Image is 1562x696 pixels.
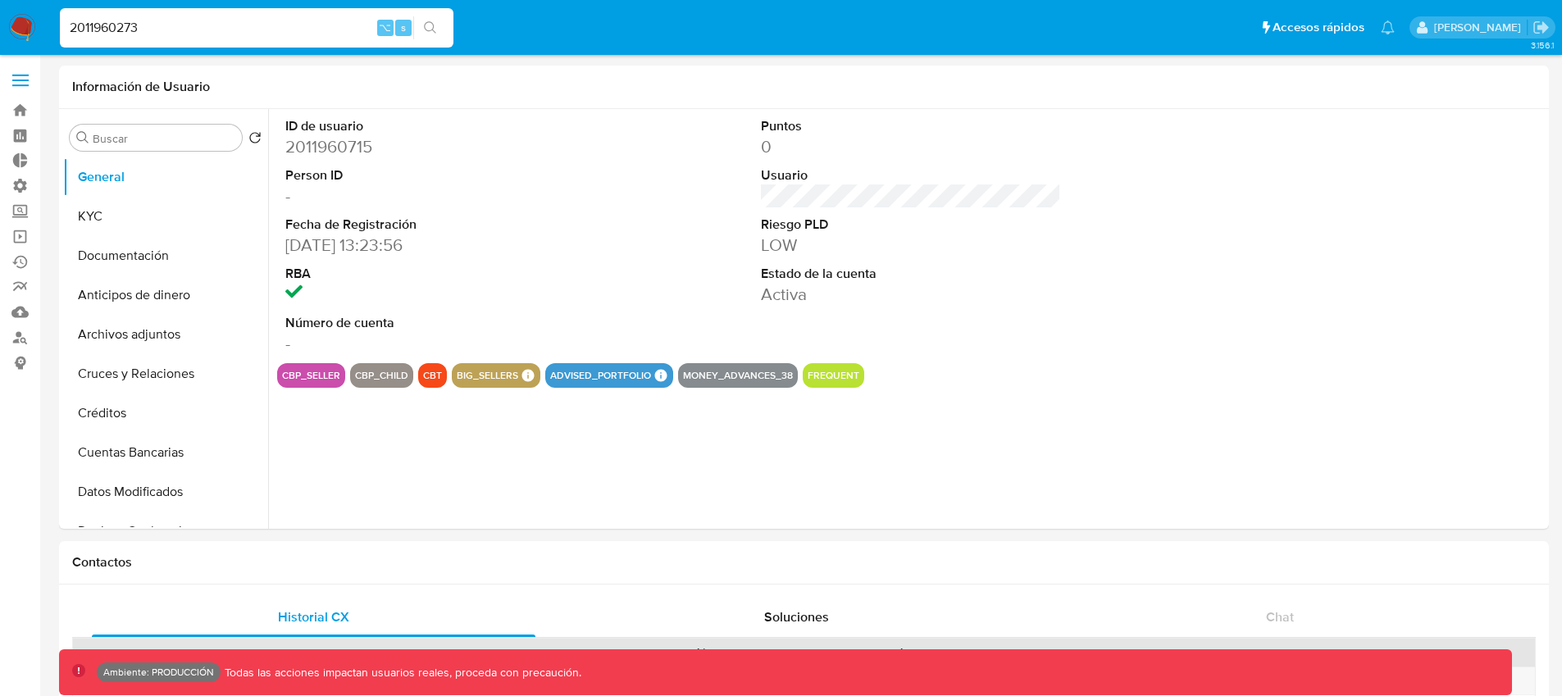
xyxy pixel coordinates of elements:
[808,644,1001,661] div: Origen
[248,131,262,149] button: Volver al orden por defecto
[282,372,340,379] button: cbp_seller
[285,234,586,257] dd: [DATE] 13:23:56
[72,79,210,95] h1: Información de Usuario
[285,166,586,184] dt: Person ID
[401,20,406,35] span: s
[379,20,391,35] span: ⌥
[413,16,447,39] button: search-icon
[423,372,442,379] button: cbt
[285,314,586,332] dt: Número de cuenta
[285,184,586,207] dd: -
[764,607,829,626] span: Soluciones
[63,275,268,315] button: Anticipos de dinero
[1434,20,1527,35] p: federico.falavigna@mercadolibre.com
[63,354,268,393] button: Cruces y Relaciones
[93,131,235,146] input: Buscar
[761,283,1062,306] dd: Activa
[63,393,268,433] button: Créditos
[808,372,859,379] button: frequent
[544,644,786,661] div: Fecha de creación
[63,197,268,236] button: KYC
[1273,19,1364,36] span: Accesos rápidos
[76,131,89,144] button: Buscar
[285,135,586,158] dd: 2011960715
[457,372,518,379] button: big_sellers
[761,135,1062,158] dd: 0
[285,332,586,355] dd: -
[1024,644,1523,661] div: Proceso
[63,315,268,354] button: Archivos adjuntos
[1532,19,1550,36] a: Salir
[761,117,1062,135] dt: Puntos
[683,372,793,379] button: money_advances_38
[761,216,1062,234] dt: Riesgo PLD
[63,236,268,275] button: Documentación
[63,512,268,551] button: Devices Geolocation
[761,166,1062,184] dt: Usuario
[285,117,586,135] dt: ID de usuario
[221,665,581,680] p: Todas las acciones impactan usuarios reales, proceda con precaución.
[1266,607,1294,626] span: Chat
[285,265,586,283] dt: RBA
[1381,20,1395,34] a: Notificaciones
[103,669,214,676] p: Ambiente: PRODUCCIÓN
[63,472,268,512] button: Datos Modificados
[761,265,1062,283] dt: Estado de la cuenta
[278,607,349,626] span: Historial CX
[355,372,408,379] button: cbp_child
[329,644,521,661] div: Estado
[285,216,586,234] dt: Fecha de Registración
[72,554,1536,571] h1: Contactos
[550,372,651,379] button: advised_portfolio
[63,157,268,197] button: General
[113,644,306,661] div: Id
[761,234,1062,257] dd: LOW
[63,433,268,472] button: Cuentas Bancarias
[60,17,453,39] input: Buscar usuario o caso...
